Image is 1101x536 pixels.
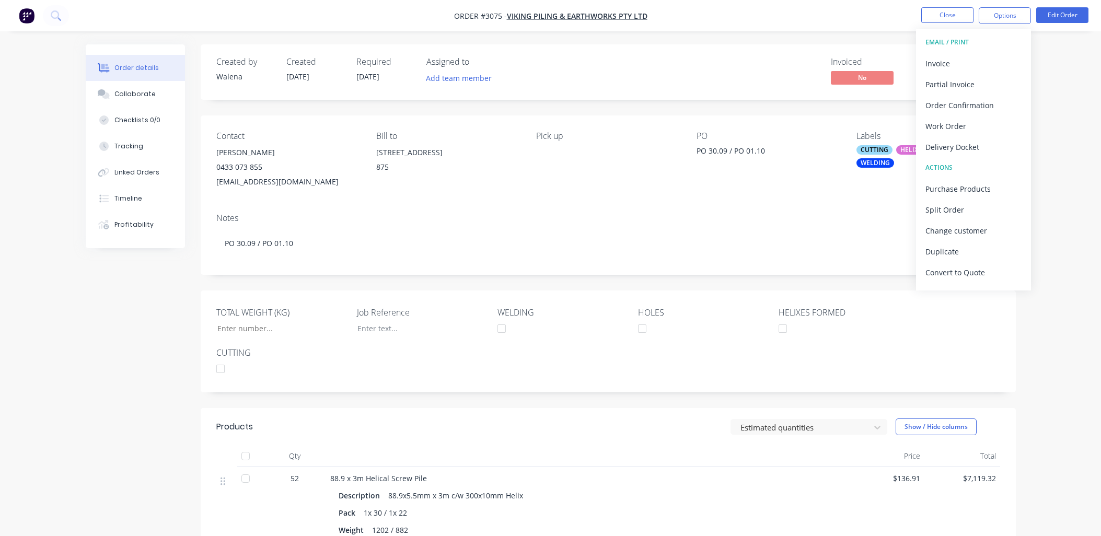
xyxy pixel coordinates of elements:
div: Change customer [925,223,1022,238]
div: Delivery Docket [925,139,1022,155]
label: CUTTING [216,346,347,359]
label: HELIXES FORMED [779,306,909,319]
div: Pack [339,505,360,520]
div: [STREET_ADDRESS] [376,145,519,160]
span: [DATE] [356,72,379,81]
div: Qty [263,446,326,467]
button: Tracking [86,133,185,159]
div: [PERSON_NAME] [216,145,360,160]
label: Job Reference [357,306,488,319]
div: Assigned to [426,57,531,67]
div: 0433 073 855 [216,160,360,174]
input: Enter number... [208,321,346,336]
div: Partial Invoice [925,77,1022,92]
div: Split Order [925,202,1022,217]
button: Profitability [86,212,185,238]
span: Order #3075 - [454,11,507,21]
div: [STREET_ADDRESS]875 [376,145,519,179]
div: WELDING [856,158,894,168]
button: Add team member [426,71,497,85]
div: Walena [216,71,274,82]
div: Created [286,57,344,67]
div: Collaborate [114,89,156,99]
button: Add team member [420,71,497,85]
div: Duplicate [925,244,1022,259]
div: Purchase Products [925,181,1022,196]
div: 875 [376,160,519,174]
div: Archive [925,286,1022,301]
button: Edit Order [1036,7,1088,23]
div: Order Confirmation [925,98,1022,113]
div: Timeline [114,194,142,203]
div: Invoice [925,56,1022,71]
button: Timeline [86,185,185,212]
div: PO 30.09 / PO 01.10 [697,145,827,160]
div: 1x 30 / 1x 22 [360,505,411,520]
a: VIKING PILING & EARTHWORKS PTY LTD [507,11,647,21]
button: Order details [86,55,185,81]
span: $7,119.32 [929,473,996,484]
button: Collaborate [86,81,185,107]
button: Options [979,7,1031,24]
div: Notes [216,213,1000,223]
div: PO [697,131,840,141]
div: Work Order [925,119,1022,134]
button: Linked Orders [86,159,185,185]
div: Convert to Quote [925,265,1022,280]
span: [DATE] [286,72,309,81]
div: Profitability [114,220,154,229]
button: Close [921,7,973,23]
div: Checklists 0/0 [114,115,160,125]
div: Description [339,488,384,503]
div: Created by [216,57,274,67]
label: HOLES [638,306,769,319]
span: No [831,71,894,84]
div: HELIXES [896,145,930,155]
div: Invoiced [831,57,909,67]
button: Show / Hide columns [896,418,977,435]
div: [EMAIL_ADDRESS][DOMAIN_NAME] [216,174,360,189]
span: $136.91 [853,473,920,484]
button: Checklists 0/0 [86,107,185,133]
div: EMAIL / PRINT [925,36,1022,49]
img: Factory [19,8,34,24]
label: TOTAL WEIGHT (KG) [216,306,347,319]
div: Pick up [536,131,679,141]
div: CUTTING [856,145,893,155]
div: Tracking [114,142,143,151]
div: ACTIONS [925,161,1022,174]
div: Required [356,57,414,67]
div: Linked Orders [114,168,159,177]
div: Contact [216,131,360,141]
div: Price [849,446,924,467]
div: 88.9x5.5mm x 3m c/w 300x10mm Helix [384,488,527,503]
div: Labels [856,131,1000,141]
div: Order details [114,63,159,73]
div: Bill to [376,131,519,141]
div: Products [216,421,253,433]
div: Total [924,446,1000,467]
div: [PERSON_NAME]0433 073 855[EMAIL_ADDRESS][DOMAIN_NAME] [216,145,360,189]
span: 52 [291,473,299,484]
div: PO 30.09 / PO 01.10 [216,227,1000,259]
label: WELDING [497,306,628,319]
span: 88.9 x 3m Helical Screw Pile [330,473,427,483]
